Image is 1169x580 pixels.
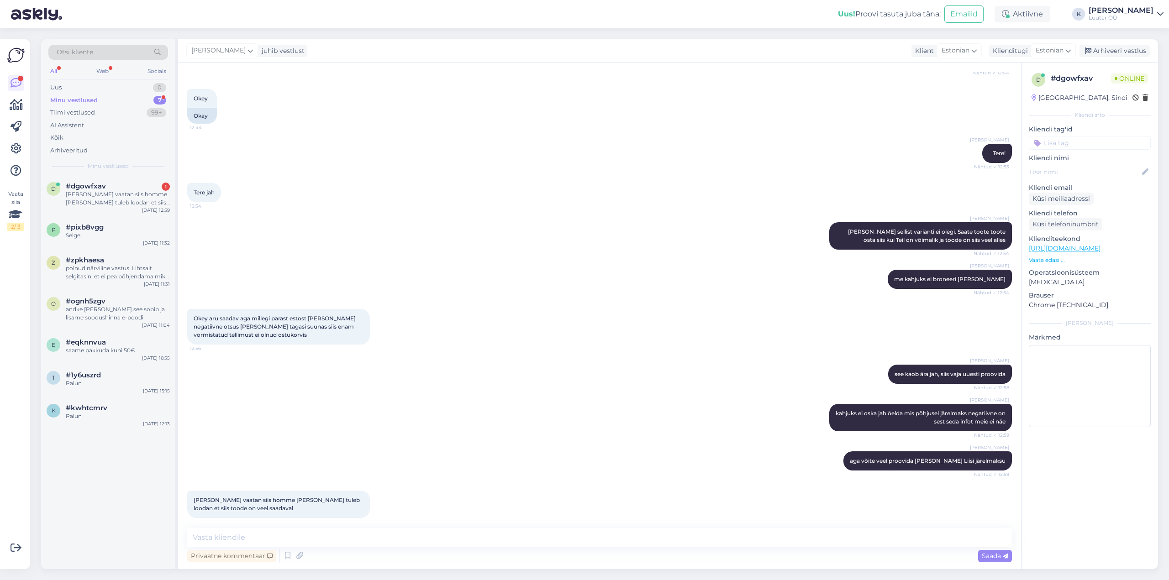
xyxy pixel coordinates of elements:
div: [GEOGRAPHIC_DATA], Sindi [1032,93,1127,103]
b: Uus! [838,10,855,18]
div: Okay [187,108,217,124]
div: [PERSON_NAME] [1089,7,1153,14]
span: me kahjuks ei broneeri [PERSON_NAME] [894,276,1006,282]
div: Minu vestlused [50,96,98,105]
span: #eqknnvua [66,338,106,346]
div: Uus [50,83,62,92]
span: Online [1111,73,1148,84]
span: #ognh5zgv [66,297,105,305]
span: see kaob ära jah, siis vaja uuesti proovida [895,371,1006,377]
span: 1 [53,374,54,381]
span: Nähtud ✓ 12:44 [973,69,1009,76]
span: 12:56 [190,345,224,352]
div: [DATE] 11:32 [143,240,170,246]
div: Klienditugi [989,46,1028,56]
div: [DATE] 12:59 [142,207,170,214]
div: Küsi meiliaadressi [1029,193,1094,205]
span: #pixb8vgg [66,223,104,231]
span: Okey [194,95,208,102]
div: [DATE] 12:13 [143,420,170,427]
span: Nähtud ✓ 12:59 [974,432,1009,439]
p: Kliendi tag'id [1029,125,1151,134]
span: [PERSON_NAME] [970,357,1009,364]
span: Estonian [1036,46,1064,56]
p: Kliendi nimi [1029,153,1151,163]
span: Minu vestlused [88,162,129,170]
div: Palun [66,379,170,387]
span: [PERSON_NAME] [970,136,1009,143]
span: Nähtud ✓ 12:54 [974,289,1009,296]
span: d [1036,76,1041,83]
div: 2 / 3 [7,223,24,231]
div: Socials [146,65,168,77]
span: [PERSON_NAME] sellist varianti ei olegi. Saate toote toote osta siis kui Teil on võimalik ja tood... [848,228,1007,243]
button: Emailid [944,5,984,23]
p: Brauser [1029,291,1151,300]
span: 12:54 [190,203,224,209]
p: Kliendi email [1029,183,1151,193]
span: [PERSON_NAME] [970,215,1009,222]
div: 1 [162,183,170,191]
span: e [52,341,55,348]
span: [PERSON_NAME] [970,397,1009,403]
input: Lisa nimi [1029,167,1140,177]
div: Privaatne kommentaar [187,550,276,562]
div: [PERSON_NAME] [1029,319,1151,327]
span: Saada [982,552,1008,560]
p: Klienditeekond [1029,234,1151,244]
span: 12:44 [190,124,224,131]
span: Estonian [942,46,969,56]
span: Okey aru saadav aga millegi pärast estost [PERSON_NAME] negatiivne otsus [PERSON_NAME] tagasi suu... [194,315,357,338]
div: Kõik [50,133,63,142]
div: Küsi telefoninumbrit [1029,218,1102,230]
div: Klient [911,46,934,56]
span: aga võite veel proovida [PERSON_NAME] Liisi järelmaksu [850,457,1006,464]
span: [PERSON_NAME] [970,262,1009,269]
div: # dgowfxav [1051,73,1111,84]
a: [PERSON_NAME]Luutar OÜ [1089,7,1164,21]
a: [URL][DOMAIN_NAME] [1029,244,1101,252]
div: K [1072,8,1085,21]
div: andke [PERSON_NAME] see sobib ja lisame soodushinna e-poodi [66,305,170,322]
div: [DATE] 15:15 [143,387,170,394]
span: z [52,259,55,266]
span: Nähtud ✓ 12:58 [974,384,1009,391]
div: [DATE] 11:04 [142,322,170,329]
div: All [48,65,59,77]
div: Kliendi info [1029,111,1151,119]
span: Nähtud ✓ 12:53 [974,163,1009,170]
div: Aktiivne [995,6,1050,22]
div: Palun [66,412,170,420]
div: Proovi tasuta juba täna: [838,9,941,20]
p: [MEDICAL_DATA] [1029,277,1151,287]
div: [PERSON_NAME] vaatan siis homme [PERSON_NAME] tuleb loodan et siis toode on veel saadaval [66,190,170,207]
div: [DATE] 16:55 [142,355,170,361]
span: [PERSON_NAME] [191,46,246,56]
span: d [51,185,56,192]
span: o [51,300,56,307]
p: Kliendi telefon [1029,209,1151,218]
span: 13:00 [190,518,224,525]
span: Nähtud ✓ 12:59 [974,471,1009,478]
div: 7 [153,96,166,105]
div: juhib vestlust [258,46,305,56]
span: Otsi kliente [57,47,93,57]
div: Arhiveeri vestlus [1079,45,1150,57]
p: Operatsioonisüsteem [1029,268,1151,277]
span: k [52,407,56,414]
span: p [52,226,56,233]
div: 0 [153,83,166,92]
div: 99+ [147,108,166,117]
span: kahjuks ei oska jah öelda mis põhjusel järelmaks negatiivne on sest seda infot meie ei näe [836,410,1007,425]
div: [DATE] 11:31 [144,281,170,287]
span: Nähtud ✓ 12:54 [974,250,1009,257]
div: Vaata siia [7,190,24,231]
span: Tere! [993,150,1006,157]
div: Web [95,65,111,77]
div: Tiimi vestlused [50,108,95,117]
p: Chrome [TECHNICAL_ID] [1029,300,1151,310]
div: AI Assistent [50,121,84,130]
span: Tere jah [194,189,215,196]
div: Luutar OÜ [1089,14,1153,21]
img: Askly Logo [7,47,25,64]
